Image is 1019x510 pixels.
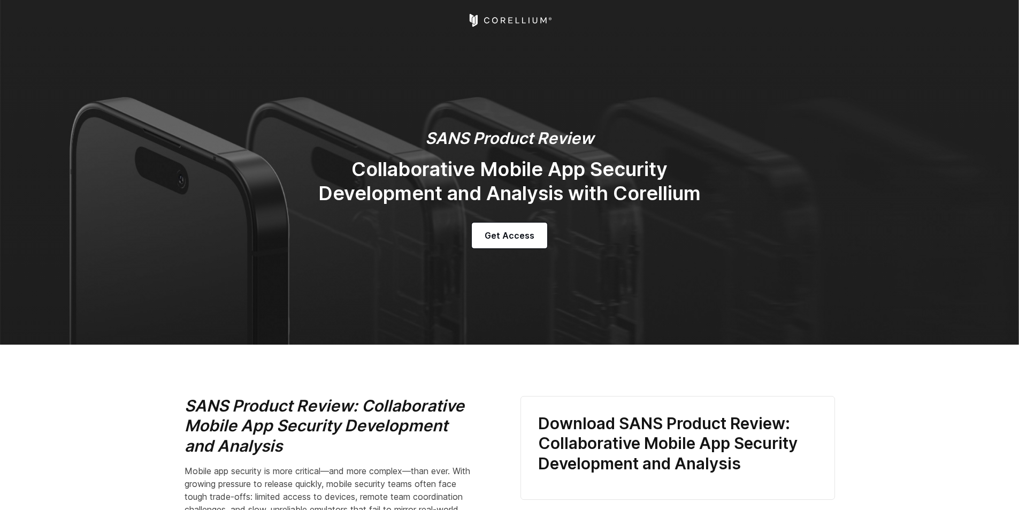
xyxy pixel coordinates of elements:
em: SANS Product Review [425,128,594,148]
a: Corellium Home [467,14,552,27]
h3: Download SANS Product Review: Collaborative Mobile App Security Development and Analysis [538,414,817,474]
i: SANS Product Review: Collaborative Mobile App Security Development and Analysis [185,396,464,455]
a: Get Access [472,223,547,248]
h2: Collaborative Mobile App Security Development and Analysis with Corellium [296,157,724,205]
span: Get Access [485,229,534,242]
